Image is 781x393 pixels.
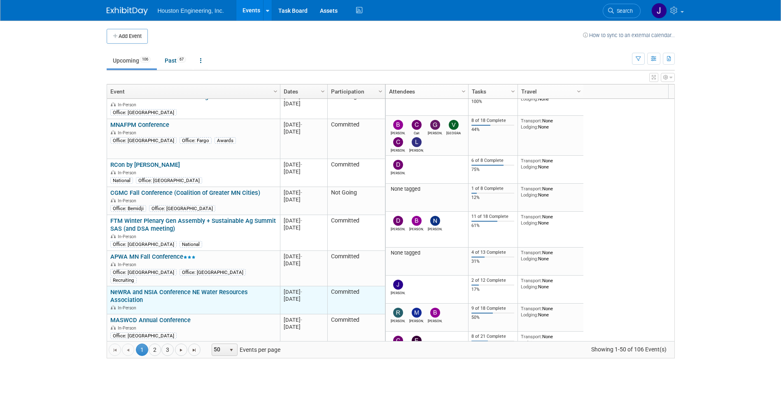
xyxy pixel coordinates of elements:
div: Cait Caswell [409,130,424,135]
div: None None [521,214,580,226]
span: In-Person [118,305,139,311]
img: Chris Otterness [393,137,403,147]
div: None tagged [389,250,465,256]
span: Transport: [521,334,542,339]
div: [DATE] [284,121,324,128]
span: Lodging: [521,164,538,170]
span: Lodging: [521,340,538,346]
div: [DATE] [284,316,324,323]
div: Office: [GEOGRAPHIC_DATA] [136,177,202,184]
span: In-Person [118,325,139,331]
span: Lodging: [521,96,538,102]
td: Committed [327,215,385,251]
img: Dennis McAlpine [393,160,403,170]
span: - [301,122,302,128]
div: 31% [471,259,514,264]
div: None None [521,278,580,290]
span: - [301,317,302,323]
div: 11 of 18 Complete [471,214,514,220]
a: Column Settings [574,84,583,97]
a: How to sync to an external calendar... [583,32,675,38]
span: In-Person [118,170,139,175]
div: Chris Otterness [391,147,405,152]
div: 12% [471,195,514,201]
span: Column Settings [377,88,384,95]
span: 50 [212,344,226,356]
img: In-Person Event [111,198,116,202]
img: ERIK Jones [412,336,422,346]
div: [DATE] [284,217,324,224]
span: In-Person [118,198,139,204]
span: - [301,161,302,168]
div: Awards [214,137,236,144]
div: [DATE] [284,168,324,175]
span: In-Person [118,130,139,136]
span: In-Person [118,102,139,108]
div: Office: [GEOGRAPHIC_DATA] [110,241,177,248]
a: Past67 [159,53,192,68]
span: Column Settings [272,88,279,95]
span: Go to the next page [178,347,184,353]
span: Lodging: [521,284,538,290]
a: Column Settings [459,84,468,97]
div: Jacob Garder [391,290,405,295]
div: Lisa Odens [409,147,424,152]
div: National [180,241,202,248]
div: 61% [471,223,514,229]
td: Committed [327,314,385,342]
img: Brian Fischer [412,216,422,226]
a: 3 [161,344,174,356]
a: Participation [331,84,380,98]
span: Transport: [521,158,542,164]
span: Lodging: [521,220,538,226]
div: 1 of 8 Complete [471,186,514,192]
span: - [301,253,302,260]
div: Nathaniel Baeumler [428,226,442,231]
div: Drew Kessler [391,226,405,231]
span: Lodging: [521,312,538,318]
div: 100% [471,99,514,105]
a: Column Settings [376,84,385,97]
div: 6 of 8 Complete [471,158,514,164]
span: In-Person [118,234,139,239]
div: [DATE] [284,295,324,302]
span: - [301,218,302,224]
div: Office: Bemidji [110,205,146,212]
a: Attendees [389,84,463,98]
a: 2 [149,344,161,356]
div: Office: [GEOGRAPHIC_DATA] [149,205,215,212]
span: Events per page [201,344,289,356]
span: 1 [136,344,148,356]
div: Dennis McAlpine [391,170,405,175]
div: Brian Fischer [409,226,424,231]
div: None None [521,334,580,346]
a: CGMC Fall Conference (Coalition of Greater MN Cities) [110,189,260,196]
div: [DATE] [284,189,324,196]
div: 2 of 12 Complete [471,278,514,283]
a: Upcoming106 [107,53,157,68]
a: Go to the last page [188,344,200,356]
div: Office: [GEOGRAPHIC_DATA] [110,332,177,339]
img: Chris Otterness [393,336,403,346]
span: 67 [177,56,186,63]
span: Go to the first page [112,347,118,353]
img: In-Person Event [111,102,116,106]
img: Rachel Olm [393,308,403,318]
div: 9 of 18 Complete [471,306,514,311]
div: [DATE] [284,161,324,168]
div: 8 of 21 Complete [471,334,514,339]
div: 8 of 18 Complete [471,118,514,124]
a: Travel [521,84,578,98]
span: In-Person [118,262,139,267]
div: 4 of 13 Complete [471,250,514,255]
img: Vienne Guncheon [449,120,459,130]
div: None None [521,186,580,198]
img: In-Person Event [111,262,116,266]
span: Column Settings [576,88,582,95]
span: Go to the previous page [125,347,131,353]
span: Transport: [521,214,542,220]
img: Brian Fischer [430,308,440,318]
td: Not Going [327,91,385,119]
a: Go to the first page [109,344,121,356]
img: In-Person Event [111,305,116,309]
